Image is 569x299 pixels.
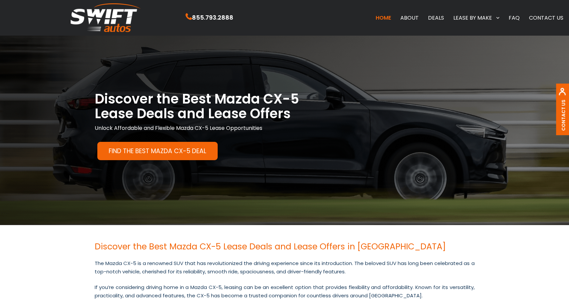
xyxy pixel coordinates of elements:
h2: Discover the Best Mazda CX-5 Lease Deals and Lease Offers in [GEOGRAPHIC_DATA] [95,242,475,259]
a: DEALS [423,11,449,25]
a: ABOUT [396,11,423,25]
a: CONTACT US [524,11,568,25]
h1: Discover the Best Mazda CX-5 Lease Deals and Lease Offers [95,92,475,121]
p: The Mazda CX-5 is a renowned SUV that has revolutionized the driving experience since its introdu... [95,259,475,283]
span: 855.793.2888 [192,13,233,22]
a: 855.793.2888 [186,14,233,22]
a: HOME [371,11,396,25]
a: Find the Best Mazda CX-5 Deal [97,142,218,160]
h2: Unlock Affordable and Flexible Mazda CX-5 Lease Opportunities [95,121,475,132]
a: FAQ [504,11,524,25]
img: Swift Autos [71,3,141,32]
img: contact us, iconuser [558,88,566,100]
a: LEASE BY MAKE [449,11,504,25]
a: Contact Us [560,100,567,131]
